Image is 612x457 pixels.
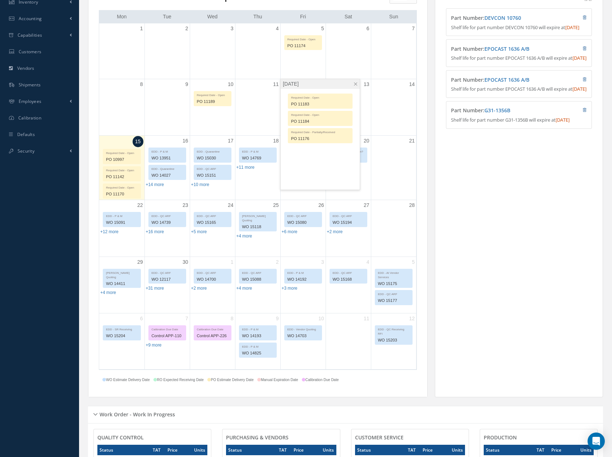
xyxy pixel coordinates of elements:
a: September 5, 2025 [320,23,326,34]
div: PO 10997 [103,155,141,164]
td: October 9, 2025 [235,313,280,369]
a: Thursday [252,12,263,21]
div: Open Intercom Messenger [588,433,605,450]
a: October 9, 2025 [275,313,280,324]
div: WO 15168 [330,275,367,284]
a: September 27, 2025 [362,200,371,211]
th: Units [192,445,207,455]
td: September 5, 2025 [280,23,326,79]
p: Shelf life for part number DEVCON 10760 will expire at [451,24,587,31]
th: Status [484,445,534,455]
a: Show 14 more events [146,182,164,187]
div: [PERSON_NAME] Quoting [103,269,141,280]
td: September 15, 2025 [99,136,144,200]
a: September 2, 2025 [184,23,190,34]
h4: Part Number [451,77,550,83]
div: EDD - P & M [239,148,276,154]
th: Price [165,445,192,455]
div: PO 11170 [103,190,141,198]
td: September 4, 2025 [235,23,280,79]
a: September 11, 2025 [272,79,280,90]
div: Calibration Due Date [194,326,231,332]
p: Manual Expiration Date [257,377,298,383]
a: September 10, 2025 [226,79,235,90]
div: Control APP-110 [149,332,186,340]
div: WO 15175 [375,280,413,288]
div: EDD - Quarantine [149,165,186,171]
a: September 6, 2025 [365,23,371,34]
a: Show 12 more events [100,229,119,234]
a: September 17, 2025 [226,136,235,146]
span: : [483,76,529,83]
span: Close [353,81,358,87]
div: WO 14027 [149,171,186,180]
span: [DATE] [556,117,570,123]
a: September 25, 2025 [272,200,280,211]
td: September 26, 2025 [280,200,326,257]
td: September 16, 2025 [144,136,190,200]
span: : [483,45,529,52]
p: Calibration Due Date [302,377,339,383]
span: Defaults [17,131,35,137]
a: Monday [115,12,128,21]
div: PO 11189 [194,98,231,106]
a: EPOCAST 1636 A/B [484,45,529,52]
div: WO 14703 [285,332,322,340]
th: Status [97,445,151,455]
td: September 14, 2025 [371,79,416,136]
span: Calibration [18,115,41,121]
div: EDD - QC ARF [149,269,186,275]
div: PO 11142 [103,173,141,181]
a: October 2, 2025 [275,257,280,267]
th: TAT [277,445,291,455]
a: Show 2 more events [191,286,207,291]
div: WO 15203 [375,336,413,344]
div: PO 11176 [288,135,352,143]
a: G31-1356B [484,107,510,114]
a: September 8, 2025 [139,79,144,90]
td: October 4, 2025 [326,257,371,313]
a: Saturday [343,12,354,21]
td: September 18, 2025 [235,136,280,200]
div: Required Date - Open [288,94,352,100]
a: September 30, 2025 [181,257,190,267]
h4: PRODUCTION [484,435,594,441]
th: TAT [534,445,549,455]
span: [DATE] [283,80,299,88]
td: September 28, 2025 [371,200,416,257]
span: Customers [19,49,42,55]
div: Required Date - Open [288,111,352,117]
td: October 3, 2025 [280,257,326,313]
th: TAT [406,445,420,455]
div: EDD - QC ARF [239,269,276,275]
div: WO 15030 [194,154,231,162]
div: WO 15194 [330,218,367,227]
td: September 24, 2025 [190,200,235,257]
td: September 23, 2025 [144,200,190,257]
h4: CUSTOMER SERVICE [355,435,465,441]
p: RO Expected Receiving Date [153,377,204,383]
div: PO 11183 [288,100,352,108]
td: September 25, 2025 [235,200,280,257]
a: September 26, 2025 [317,200,326,211]
div: WO 14769 [239,154,276,162]
div: Control APP-226 [194,332,231,340]
div: PO 11174 [285,42,322,50]
td: September 2, 2025 [144,23,190,79]
h4: QUALITY CONTROL [97,435,207,441]
a: October 3, 2025 [320,257,326,267]
td: September 29, 2025 [99,257,144,313]
div: WO 14700 [194,275,231,284]
a: September 3, 2025 [229,23,235,34]
span: [DATE] [572,55,586,61]
div: PO 11184 [288,117,352,126]
p: Shelf life for part number EPOCAST 1636 A/B will expire at [451,55,587,62]
div: EDD - QC ARF [330,212,367,218]
a: October 7, 2025 [184,313,190,324]
div: EDD - Vendor Quoting [285,326,322,332]
a: September 4, 2025 [275,23,280,34]
div: WO 14739 [149,218,186,227]
div: EDD - QC Receiving RFI [375,326,413,336]
a: September 1, 2025 [139,23,144,34]
td: October 5, 2025 [371,257,416,313]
